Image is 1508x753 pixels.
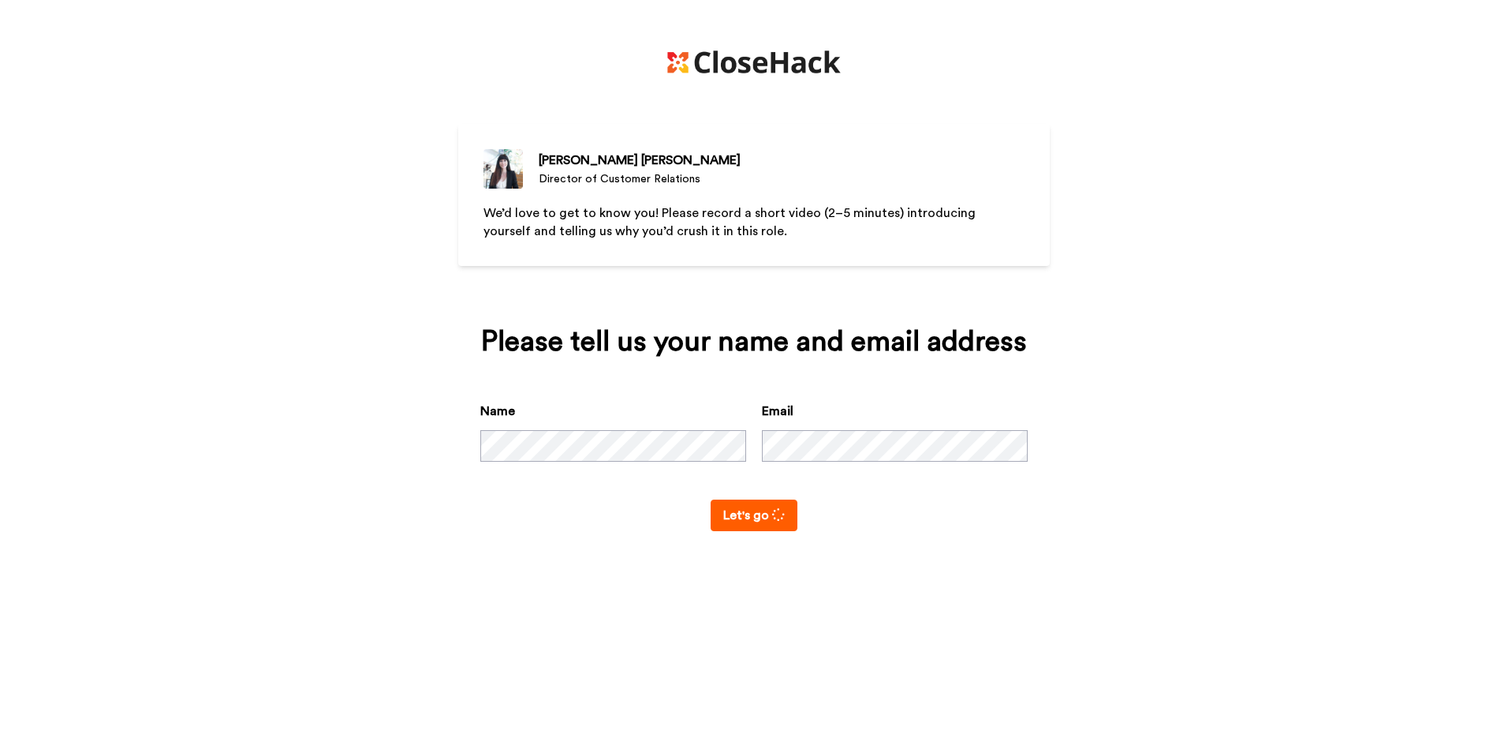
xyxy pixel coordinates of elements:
[483,149,523,189] img: Director of Customer Relations
[762,402,793,421] label: Email
[539,151,741,170] div: [PERSON_NAME] [PERSON_NAME]
[711,500,797,531] button: Let's go
[480,402,515,421] label: Name
[667,51,841,73] img: https://cdn.bonjoro.com/media/8ef20797-8052-423f-a066-3a70dff60c56/6f41e73b-fbe8-40a5-8aec-628176...
[539,171,741,187] div: Director of Customer Relations
[480,326,1028,358] div: Please tell us your name and email address
[483,207,979,238] span: We’d love to get to know you! Please record a short video (2–5 minutes) introducing yourself and ...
